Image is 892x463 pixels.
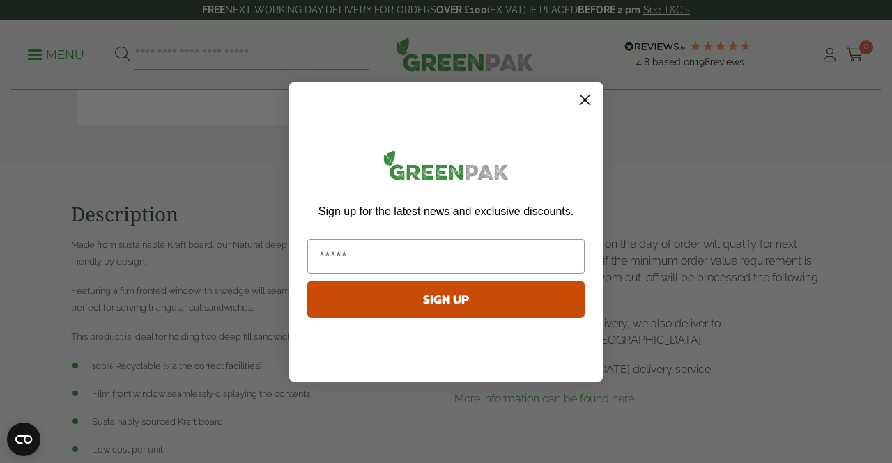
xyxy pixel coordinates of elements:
button: Open CMP widget [7,423,40,456]
input: Email [307,239,585,274]
span: Sign up for the latest news and exclusive discounts. [318,205,574,217]
img: greenpak_logo [307,145,585,191]
button: Close dialog [573,88,597,112]
button: SIGN UP [307,281,585,318]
